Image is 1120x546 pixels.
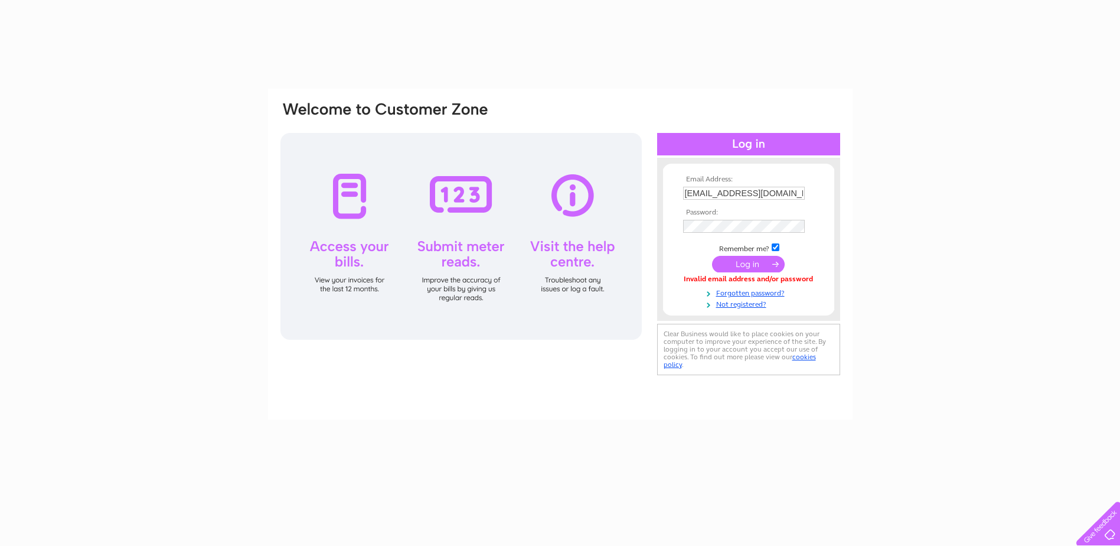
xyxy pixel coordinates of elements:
[683,298,817,309] a: Not registered?
[712,256,785,272] input: Submit
[657,324,840,375] div: Clear Business would like to place cookies on your computer to improve your experience of the sit...
[680,209,817,217] th: Password:
[683,275,814,284] div: Invalid email address and/or password
[680,242,817,253] td: Remember me?
[683,287,817,298] a: Forgotten password?
[680,175,817,184] th: Email Address:
[664,353,816,369] a: cookies policy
